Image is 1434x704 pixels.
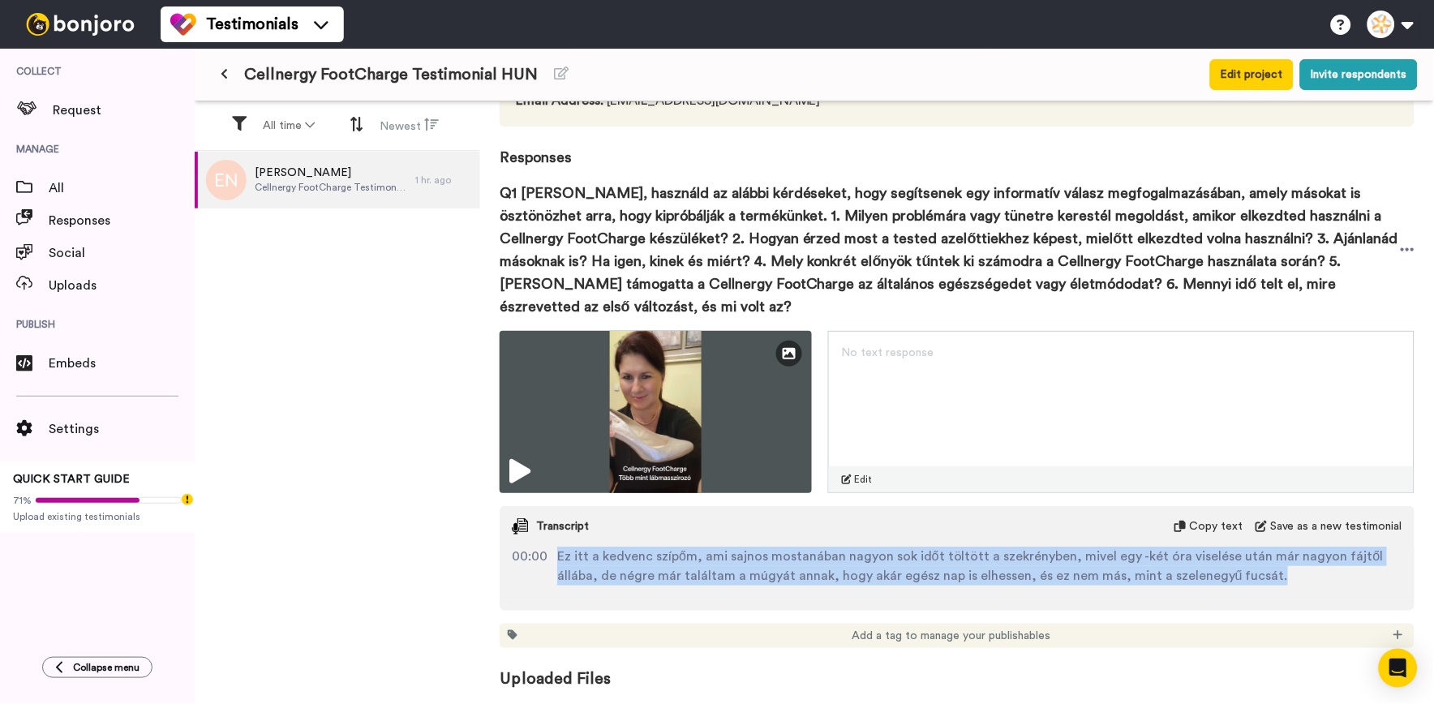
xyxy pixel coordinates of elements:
[49,178,195,198] span: All
[49,419,195,439] span: Settings
[415,174,472,187] div: 1 hr. ago
[512,518,528,534] img: transcript.svg
[53,101,195,120] span: Request
[180,492,195,507] div: Tooltip anchor
[500,182,1401,318] span: Q1 [PERSON_NAME], használd az alábbi kérdéseket, hogy segítsenek egy informatív válasz megfogalma...
[1379,649,1418,688] div: Open Intercom Messenger
[1300,59,1418,90] button: Invite respondents
[195,152,480,208] a: [PERSON_NAME]Cellnergy FootCharge Testimonial HUN1 hr. ago
[13,474,130,485] span: QUICK START GUIDE
[500,331,812,493] img: 0cf10adf-d195-4ebf-afb4-5691ec825607-thumbnail_full-1755697526.jpg
[170,11,196,37] img: tm-color.svg
[13,510,182,523] span: Upload existing testimonials
[49,276,195,295] span: Uploads
[1210,59,1294,90] button: Edit project
[49,211,195,230] span: Responses
[500,648,1415,690] span: Uploaded Files
[253,111,324,140] button: All time
[1189,518,1243,534] span: Copy text
[536,518,589,534] span: Transcript
[842,347,934,358] span: No text response
[500,127,1415,169] span: Responses
[49,243,195,263] span: Social
[255,181,407,194] span: Cellnergy FootCharge Testimonial HUN
[73,661,140,674] span: Collapse menu
[255,165,407,181] span: [PERSON_NAME]
[206,160,247,200] img: en.png
[206,13,298,36] span: Testimonials
[244,63,538,86] span: Cellnergy FootCharge Testimonial HUN
[512,547,547,586] span: 00:00
[49,354,195,373] span: Embeds
[371,110,449,141] button: Newest
[557,547,1402,586] span: Ez itt a kedvenc szípőm, ami sajnos mostanában nagyon sok időt töltött a szekrényben, mivel egy -...
[855,473,873,486] span: Edit
[42,657,152,678] button: Collapse menu
[13,494,32,507] span: 71%
[19,13,141,36] img: bj-logo-header-white.svg
[1270,518,1402,534] span: Save as a new testimonial
[852,628,1051,644] span: Add a tag to manage your publishables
